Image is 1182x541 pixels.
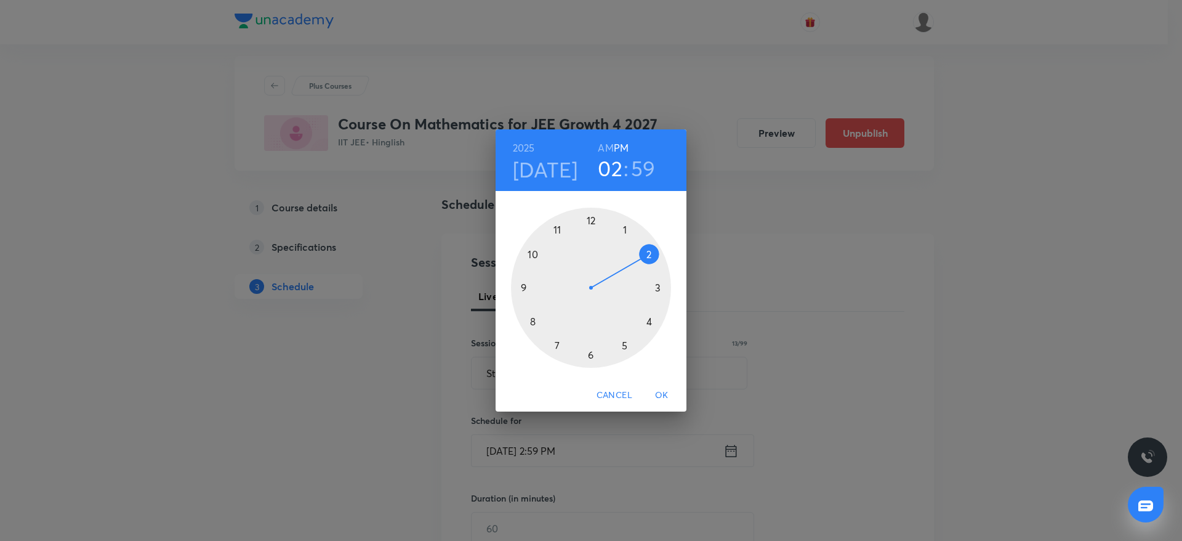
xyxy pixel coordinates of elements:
button: 59 [631,155,656,181]
button: 2025 [513,139,535,157]
button: OK [642,384,681,407]
span: Cancel [597,388,632,403]
button: PM [614,139,629,157]
button: 02 [598,155,622,181]
button: AM [598,139,613,157]
span: OK [647,388,677,403]
button: Cancel [592,384,637,407]
h3: : [624,155,629,181]
button: [DATE] [513,157,578,182]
